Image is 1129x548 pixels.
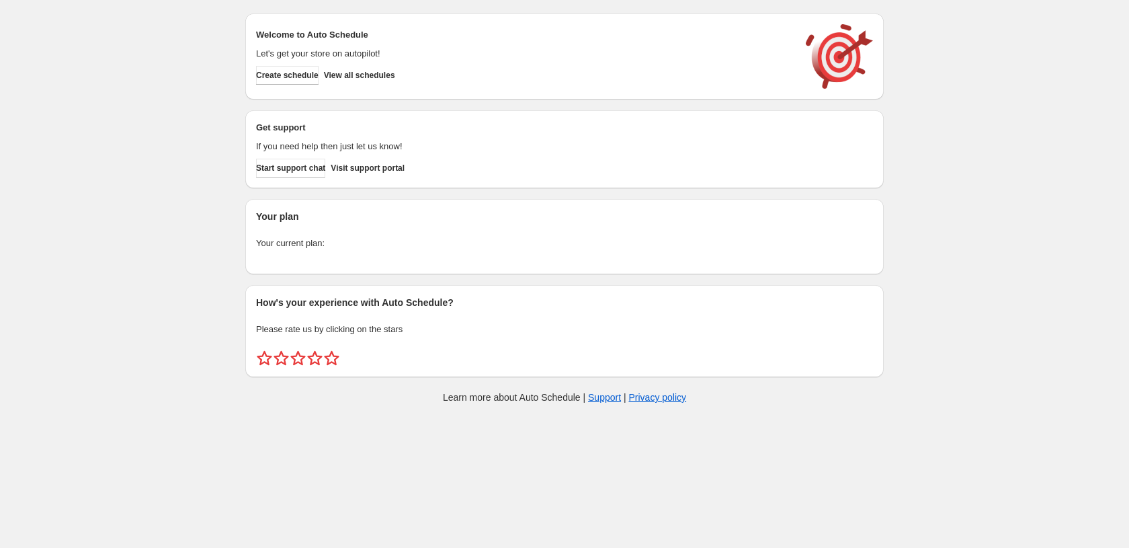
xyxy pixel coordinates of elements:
[324,66,395,85] button: View all schedules
[588,392,621,403] a: Support
[256,66,319,85] button: Create schedule
[256,163,325,173] span: Start support chat
[331,159,405,178] a: Visit support portal
[331,163,405,173] span: Visit support portal
[256,159,325,178] a: Start support chat
[256,323,873,336] p: Please rate us by clicking on the stars
[324,70,395,81] span: View all schedules
[256,140,792,153] p: If you need help then just let us know!
[629,392,687,403] a: Privacy policy
[256,296,873,309] h2: How's your experience with Auto Schedule?
[443,391,686,404] p: Learn more about Auto Schedule | |
[256,237,873,250] p: Your current plan:
[256,28,792,42] h2: Welcome to Auto Schedule
[256,210,873,223] h2: Your plan
[256,70,319,81] span: Create schedule
[256,47,792,61] p: Let's get your store on autopilot!
[256,121,792,134] h2: Get support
